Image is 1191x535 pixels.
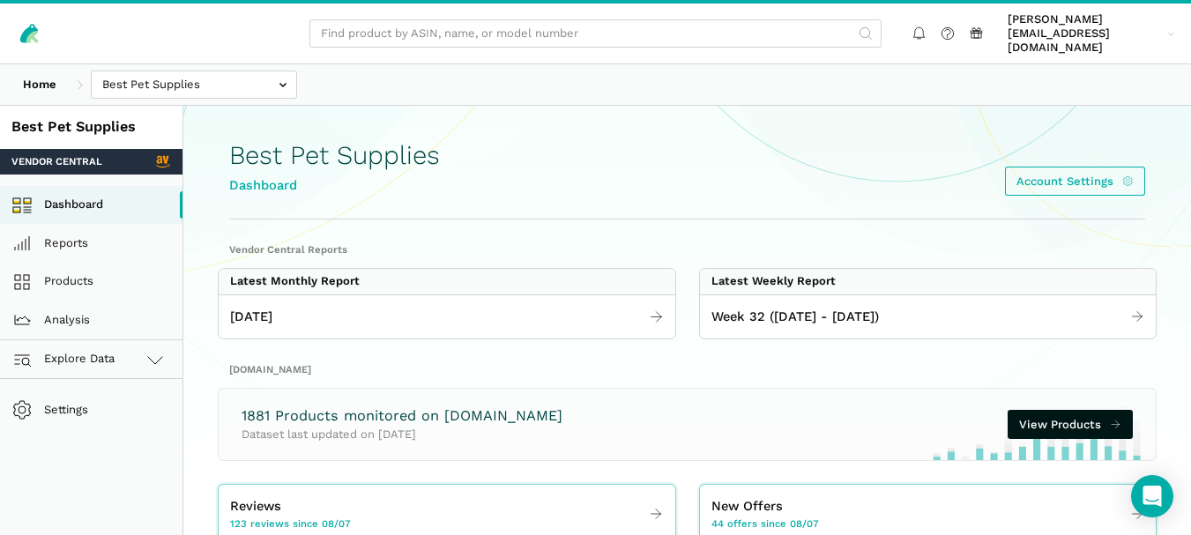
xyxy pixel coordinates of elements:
div: Best Pet Supplies [11,117,171,137]
div: Open Intercom Messenger [1131,475,1173,517]
span: View Products [1019,416,1101,434]
div: Dashboard [229,175,440,196]
p: Dataset last updated on [DATE] [242,426,562,443]
span: Reviews [230,496,281,516]
span: [PERSON_NAME][EMAIL_ADDRESS][DOMAIN_NAME] [1008,12,1162,56]
h1: Best Pet Supplies [229,141,440,170]
input: Best Pet Supplies [91,71,297,100]
h2: [DOMAIN_NAME] [229,362,1145,376]
div: Latest Weekly Report [711,274,836,288]
a: [PERSON_NAME][EMAIL_ADDRESS][DOMAIN_NAME] [1002,10,1180,58]
h2: Vendor Central Reports [229,242,1145,256]
div: Latest Monthly Report [230,274,360,288]
span: 123 reviews since 08/07 [230,516,351,531]
span: [DATE] [230,307,272,327]
a: View Products [1008,410,1133,439]
span: Explore Data [18,349,115,370]
a: Home [11,71,68,100]
span: New Offers [711,496,783,516]
a: Account Settings [1005,167,1145,196]
input: Find product by ASIN, name, or model number [309,19,882,48]
h3: 1881 Products monitored on [DOMAIN_NAME] [242,406,562,427]
span: 44 offers since 08/07 [711,516,819,531]
a: Week 32 ([DATE] - [DATE]) [700,301,1157,333]
span: Vendor Central [11,154,102,168]
a: [DATE] [219,301,675,333]
span: Week 32 ([DATE] - [DATE]) [711,307,879,327]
